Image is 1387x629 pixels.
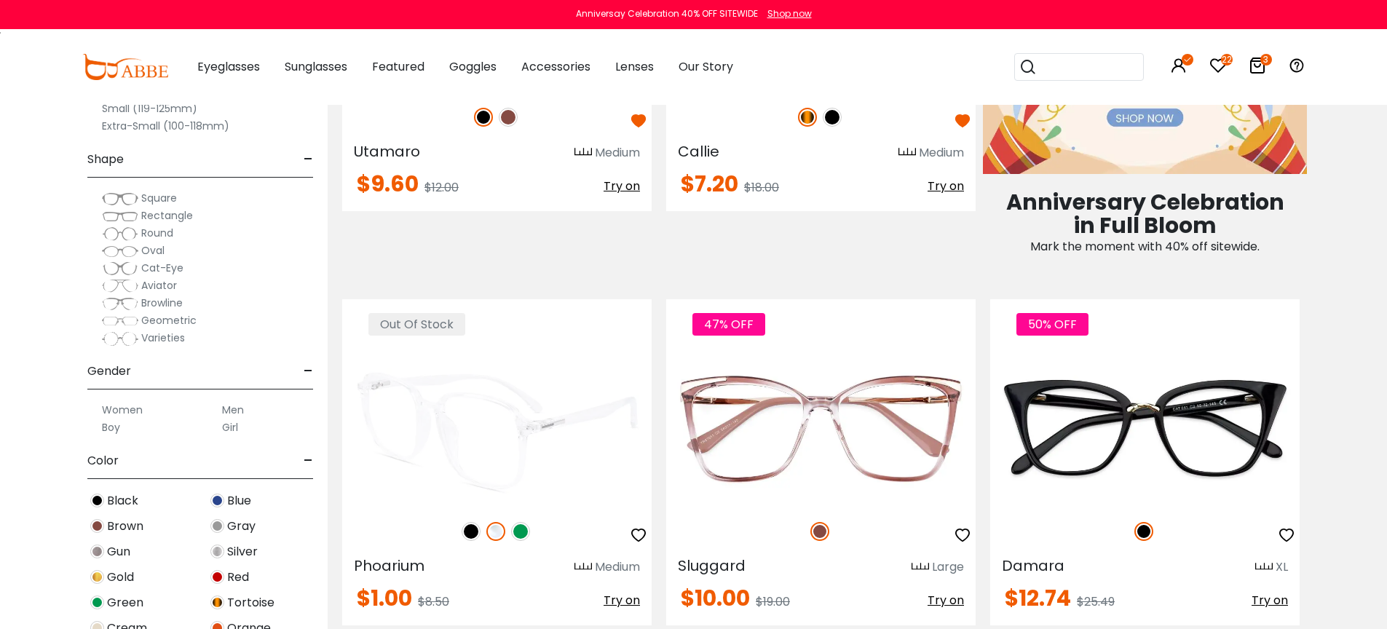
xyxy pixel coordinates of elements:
[107,492,138,510] span: Black
[932,558,964,576] div: Large
[102,314,138,328] img: Geometric.png
[449,58,497,75] span: Goggles
[928,592,964,609] span: Try on
[102,296,138,311] img: Browline.png
[141,296,183,310] span: Browline
[604,588,640,614] button: Try on
[210,596,224,609] img: Tortoise
[102,244,138,258] img: Oval.png
[1255,562,1273,573] img: size ruler
[102,331,138,347] img: Varieties.png
[141,278,177,293] span: Aviator
[210,519,224,533] img: Gray
[107,594,143,612] span: Green
[90,545,104,558] img: Gun
[102,419,120,436] label: Boy
[912,562,929,573] img: size ruler
[990,352,1300,507] img: Black Damara - Acetate,Metal ,Universal Bridge Fit
[1221,54,1233,66] i: 22
[357,582,412,614] span: $1.00
[666,352,976,507] a: Brown Sluggard - TR ,Universal Bridge Fit
[928,173,964,199] button: Try on
[102,261,138,276] img: Cat-Eye.png
[1260,54,1272,66] i: 3
[210,570,224,584] img: Red
[227,594,274,612] span: Tortoise
[107,518,143,535] span: Brown
[756,593,790,610] span: $19.00
[678,555,746,576] span: Sluggard
[87,142,124,177] span: Shape
[823,108,842,127] img: Black
[285,58,347,75] span: Sunglasses
[521,58,590,75] span: Accessories
[342,352,652,507] a: Fclear Phoarium - Plastic ,Universal Bridge Fit
[90,596,104,609] img: Green
[692,313,765,336] span: 47% OFF
[227,492,251,510] span: Blue
[798,108,817,127] img: Tortoise
[227,569,249,586] span: Red
[604,592,640,609] span: Try on
[107,569,134,586] span: Gold
[462,522,481,541] img: Black
[1016,313,1088,336] span: 50% OFF
[90,570,104,584] img: Gold
[1077,593,1115,610] span: $25.49
[141,331,185,345] span: Varieties
[595,144,640,162] div: Medium
[810,522,829,541] img: Brown
[197,58,260,75] span: Eyeglasses
[87,354,131,389] span: Gender
[357,168,419,199] span: $9.60
[210,545,224,558] img: Silver
[928,588,964,614] button: Try on
[418,593,449,610] span: $8.50
[141,313,197,328] span: Geometric
[102,100,197,117] label: Small (119-125mm)
[511,522,530,541] img: Green
[368,313,465,336] span: Out Of Stock
[767,7,812,20] div: Shop now
[615,58,654,75] span: Lenses
[499,108,518,127] img: Brown
[919,144,964,162] div: Medium
[486,522,505,541] img: Clear
[1030,238,1260,255] span: Mark the moment with 40% off sitewide.
[744,179,779,196] span: $18.00
[679,58,733,75] span: Our Story
[82,54,168,80] img: abbeglasses.com
[210,494,224,507] img: Blue
[141,243,165,258] span: Oval
[227,543,258,561] span: Silver
[222,401,244,419] label: Men
[1006,186,1284,241] span: Anniversary Celebration in Full Bloom
[1005,582,1071,614] span: $12.74
[898,147,916,158] img: size ruler
[227,518,256,535] span: Gray
[928,178,964,194] span: Try on
[681,582,750,614] span: $10.00
[141,208,193,223] span: Rectangle
[102,401,143,419] label: Women
[90,519,104,533] img: Brown
[102,117,229,135] label: Extra-Small (100-118mm)
[102,191,138,206] img: Square.png
[1209,60,1227,76] a: 22
[424,179,459,196] span: $12.00
[760,7,812,20] a: Shop now
[595,558,640,576] div: Medium
[574,147,592,158] img: size ruler
[87,443,119,478] span: Color
[141,191,177,205] span: Square
[574,562,592,573] img: size ruler
[102,279,138,293] img: Aviator.png
[304,443,313,478] span: -
[604,173,640,199] button: Try on
[141,261,183,275] span: Cat-Eye
[604,178,640,194] span: Try on
[1002,555,1064,576] span: Damara
[90,494,104,507] img: Black
[681,168,738,199] span: $7.20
